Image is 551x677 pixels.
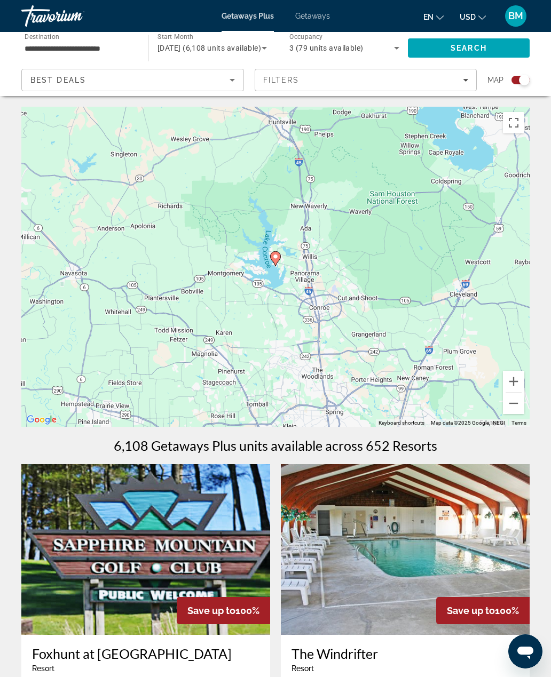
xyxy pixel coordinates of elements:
[30,74,235,86] mat-select: Sort by
[503,112,524,133] button: Toggle fullscreen view
[25,33,59,40] span: Destination
[25,42,135,55] input: Select destination
[289,44,364,52] span: 3 (79 units available)
[255,69,477,91] button: Filters
[281,464,530,635] img: The Windrifter
[187,605,235,616] span: Save up to
[423,13,434,21] span: en
[292,664,314,673] span: Resort
[503,393,524,414] button: Zoom out
[487,73,503,87] span: Map
[511,420,526,426] a: Terms (opens in new tab)
[32,664,54,673] span: Resort
[292,646,519,662] a: The Windrifter
[289,33,323,41] span: Occupancy
[436,597,530,624] div: 100%
[447,605,495,616] span: Save up to
[158,33,193,41] span: Start Month
[30,76,86,84] span: Best Deals
[503,371,524,392] button: Zoom in
[502,5,530,27] button: User Menu
[24,413,59,427] a: Open this area in Google Maps (opens a new window)
[431,420,505,426] span: Map data ©2025 Google, INEGI
[32,646,259,662] a: Foxhunt at [GEOGRAPHIC_DATA]
[379,419,424,427] button: Keyboard shortcuts
[423,9,444,25] button: Change language
[460,9,486,25] button: Change currency
[451,44,487,52] span: Search
[158,44,261,52] span: [DATE] (6,108 units available)
[295,12,330,20] a: Getaways
[222,12,274,20] a: Getaways Plus
[114,437,437,453] h1: 6,108 Getaways Plus units available across 652 Resorts
[177,597,270,624] div: 100%
[263,76,300,84] span: Filters
[24,413,59,427] img: Google
[460,13,476,21] span: USD
[21,464,270,635] img: Foxhunt at Sapphire Valley
[21,2,128,30] a: Travorium
[508,634,542,668] iframe: Button to launch messaging window
[508,11,523,21] span: BM
[408,38,530,58] button: Search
